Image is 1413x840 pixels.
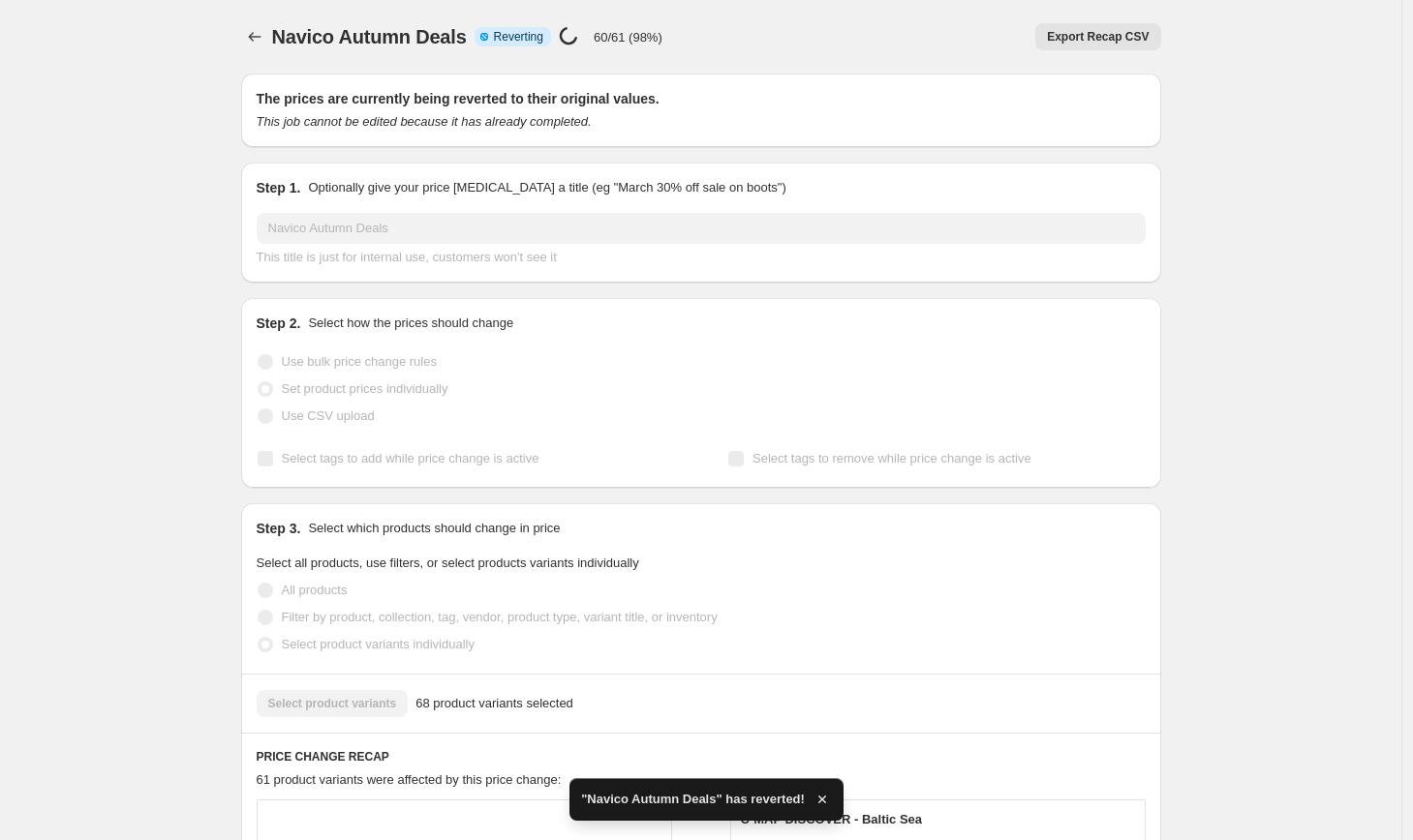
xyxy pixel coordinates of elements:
[282,354,437,369] span: Use bulk price change rules
[282,381,448,396] span: Set product prices individually
[282,583,348,597] span: All products
[282,451,539,465] span: Select tags to add while price change is active
[257,250,557,264] span: This title is just for internal use, customers won't see it
[257,213,1146,244] input: 30% off holiday sale
[282,637,475,651] span: Select product variants individually
[257,178,301,197] h2: Step 1.
[1047,29,1149,45] span: Export Recap CSV
[257,519,301,538] h2: Step 3.
[257,772,562,787] span: 61 product variants were affected by this price change:
[308,519,560,538] p: Select which products should change in price
[282,610,718,624] span: Filter by product, collection, tag, vendor, product type, variant title, or inventory
[257,89,1146,108] h2: The prices are currently being reverted to their original values.
[282,408,375,423] span: Use CSV upload
[594,30,662,45] p: 60/61 (98%)
[241,23,268,50] button: Price change jobs
[581,790,805,809] span: "Navico Autumn Deals" has reverted!
[494,29,543,45] span: Reverting
[257,114,592,129] i: This job cannot be edited because it has already completed.
[257,314,301,333] h2: Step 2.
[415,694,573,713] span: 68 product variants selected
[257,555,639,570] span: Select all products, use filters, or select products variants individually
[257,749,1146,765] h6: PRICE CHANGE RECAP
[308,314,513,333] p: Select how the prices should change
[753,451,1031,465] span: Select tags to remove while price change is active
[1035,23,1160,50] button: Export Recap CSV
[308,178,785,197] p: Optionally give your price [MEDICAL_DATA] a title (eg "March 30% off sale on boots")
[272,26,467,47] span: Navico Autumn Deals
